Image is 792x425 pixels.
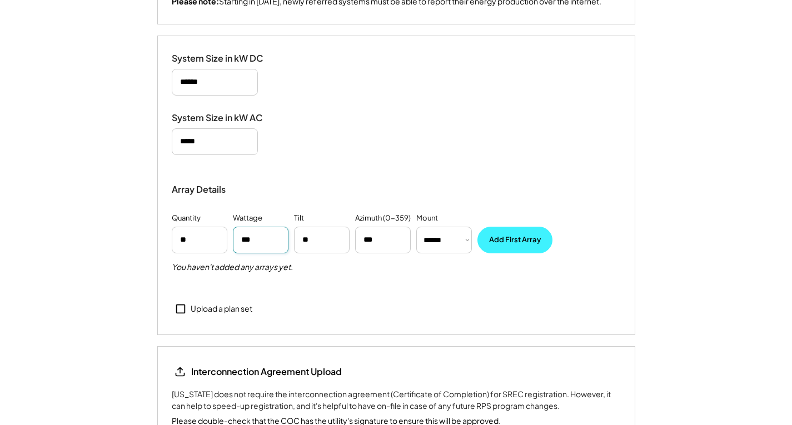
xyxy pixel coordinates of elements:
div: Wattage [233,213,262,224]
div: System Size in kW AC [172,112,283,124]
div: Quantity [172,213,201,224]
div: Tilt [294,213,304,224]
h5: You haven't added any arrays yet. [172,262,293,273]
div: Upload a plan set [191,303,252,314]
div: Azimuth (0-359) [355,213,411,224]
div: Mount [416,213,438,224]
button: Add First Array [477,227,552,253]
div: System Size in kW DC [172,53,283,64]
div: Array Details [172,183,227,196]
div: [US_STATE] does not require the interconnection agreement (Certificate of Completion) for SREC re... [172,388,621,412]
div: Interconnection Agreement Upload [191,366,342,378]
